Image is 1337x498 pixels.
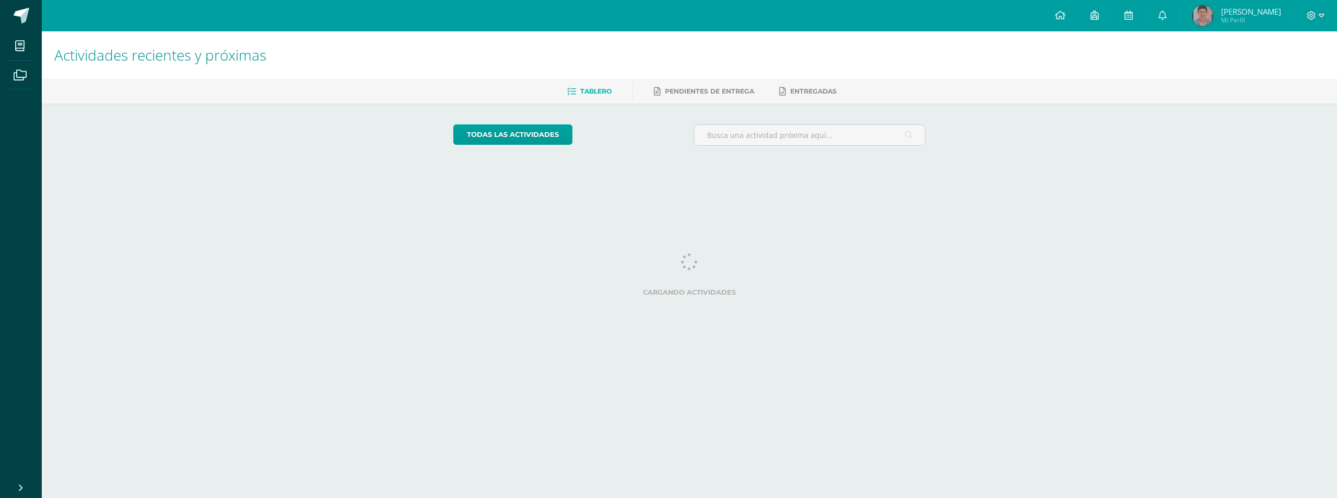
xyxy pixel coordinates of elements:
[453,124,572,145] a: todas las Actividades
[694,125,925,145] input: Busca una actividad próxima aquí...
[580,87,612,95] span: Tablero
[665,87,754,95] span: Pendientes de entrega
[54,45,266,65] span: Actividades recientes y próximas
[1221,16,1281,25] span: Mi Perfil
[790,87,837,95] span: Entregadas
[1221,6,1281,17] span: [PERSON_NAME]
[779,83,837,100] a: Entregadas
[567,83,612,100] a: Tablero
[1192,5,1213,26] img: 9ccb69e3c28bfc63e59a54b2b2b28f1c.png
[654,83,754,100] a: Pendientes de entrega
[453,288,926,296] label: Cargando actividades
